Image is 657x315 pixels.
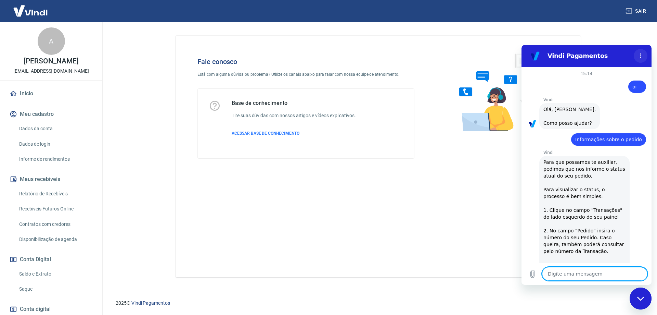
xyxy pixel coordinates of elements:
a: Disponibilização de agenda [16,232,94,246]
img: Fale conosco [446,47,550,138]
a: Dados de login [16,137,94,151]
button: Carregar arquivo [4,222,18,236]
a: Relatório de Recebíveis [16,187,94,201]
p: [PERSON_NAME] [24,58,78,65]
button: Conta Digital [8,252,94,267]
p: [EMAIL_ADDRESS][DOMAIN_NAME] [13,68,89,75]
a: ACESSAR BASE DE CONHECIMENTO [232,130,356,136]
a: Saldo e Extrato [16,267,94,281]
p: 2025 © [116,300,641,307]
h4: Fale conosco [197,58,414,66]
a: Informe de rendimentos [16,152,94,166]
h6: Tire suas dúvidas com nossos artigos e vídeos explicativos. [232,112,356,119]
span: ACESSAR BASE DE CONHECIMENTO [232,131,299,136]
a: Recebíveis Futuros Online [16,202,94,216]
a: Dados da conta [16,122,94,136]
a: Saque [16,282,94,296]
button: Meu cadastro [8,107,94,122]
span: Conta digital [20,304,51,314]
img: Vindi [8,0,53,21]
a: Início [8,86,94,101]
p: Está com alguma dúvida ou problema? Utilize os canais abaixo para falar com nossa equipe de atend... [197,71,414,77]
iframe: Janela de mensagens [521,45,652,285]
span: Para que possamos te auxiliar, pedimos que nos informe o status atual do seu pedido. Para visuali... [22,114,105,257]
div: A [38,27,65,55]
h5: Base de conhecimento [232,100,356,107]
iframe: Botão para abrir a janela de mensagens, conversa em andamento [630,288,652,310]
a: Contratos com credores [16,217,94,231]
a: Vindi Pagamentos [131,300,170,306]
button: Meus recebíveis [8,172,94,187]
button: Sair [624,5,649,17]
